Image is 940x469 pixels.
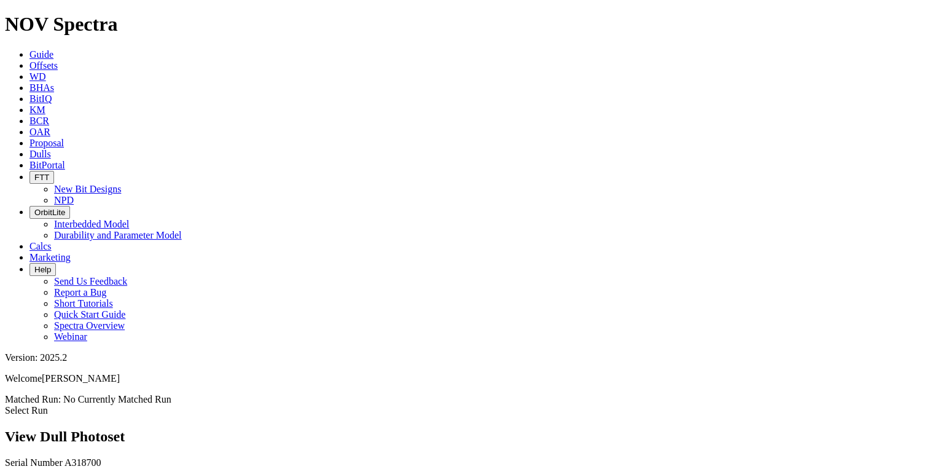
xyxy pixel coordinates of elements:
[5,405,48,416] a: Select Run
[42,373,120,384] span: [PERSON_NAME]
[63,394,171,404] span: No Currently Matched Run
[29,138,64,148] a: Proposal
[54,184,121,194] a: New Bit Designs
[29,160,65,170] a: BitPortal
[34,265,51,274] span: Help
[29,116,49,126] a: BCR
[29,49,53,60] a: Guide
[54,276,127,286] a: Send Us Feedback
[5,373,935,384] p: Welcome
[54,230,182,240] a: Durability and Parameter Model
[54,331,87,342] a: Webinar
[5,428,935,445] h2: View Dull Photoset
[34,208,65,217] span: OrbitLite
[29,206,70,219] button: OrbitLite
[5,394,61,404] span: Matched Run:
[54,298,113,309] a: Short Tutorials
[29,263,56,276] button: Help
[34,173,49,182] span: FTT
[54,219,129,229] a: Interbedded Model
[29,241,52,251] a: Calcs
[29,252,71,262] a: Marketing
[54,320,125,331] a: Spectra Overview
[29,93,52,104] a: BitIQ
[5,352,935,363] div: Version: 2025.2
[29,82,54,93] a: BHAs
[5,13,935,36] h1: NOV Spectra
[29,71,46,82] a: WD
[65,457,101,468] span: A318700
[54,195,74,205] a: NPD
[54,309,125,320] a: Quick Start Guide
[29,60,58,71] a: Offsets
[29,149,51,159] a: Dulls
[29,127,50,137] a: OAR
[29,171,54,184] button: FTT
[29,104,45,115] a: KM
[54,287,106,298] a: Report a Bug
[5,457,63,468] label: Serial Number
